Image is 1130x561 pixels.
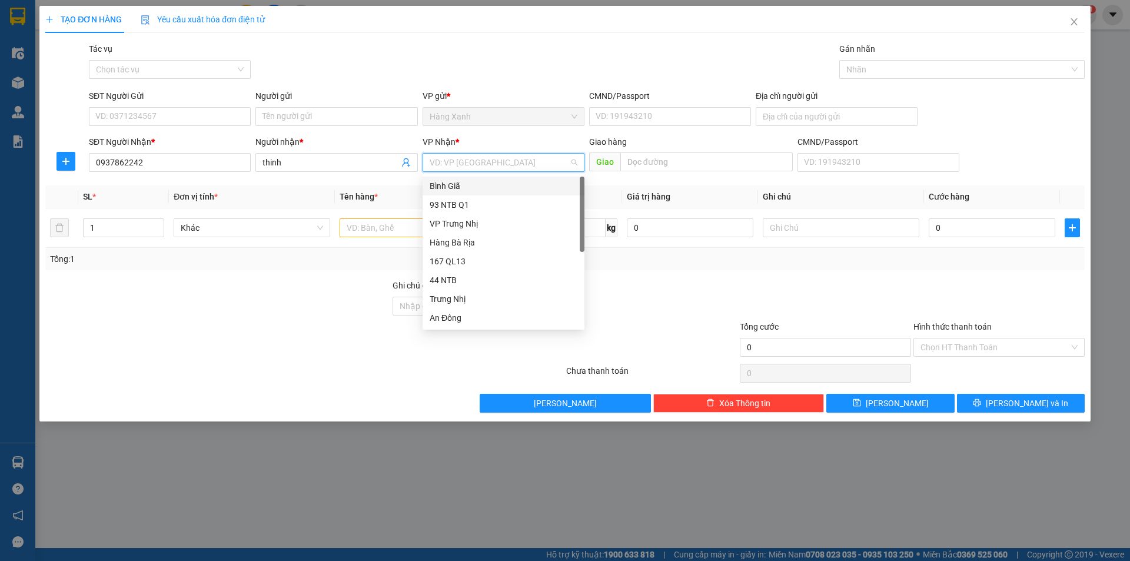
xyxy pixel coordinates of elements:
[606,218,617,237] span: kg
[430,217,577,230] div: VP Trưng Nhị
[1069,17,1079,26] span: close
[112,11,141,24] span: Nhận:
[393,281,457,290] label: Ghi chú đơn hàng
[589,152,620,171] span: Giao
[706,399,714,408] span: delete
[50,218,69,237] button: delete
[430,255,577,268] div: 167 QL13
[340,218,496,237] input: VD: Bàn, Ghế
[423,290,584,308] div: Trưng Nhị
[430,293,577,306] div: Trưng Nhị
[112,10,195,38] div: Hàng Bà Rịa
[255,89,417,102] div: Người gửi
[423,214,584,233] div: VP Trưng Nhị
[45,15,54,24] span: plus
[480,394,651,413] button: [PERSON_NAME]
[1065,218,1080,237] button: plus
[141,15,265,24] span: Yêu cầu xuất hóa đơn điện tử
[423,195,584,214] div: 93 NTB Q1
[797,135,959,148] div: CMND/Passport
[56,152,75,171] button: plus
[423,89,584,102] div: VP gửi
[112,52,195,69] div: 0397776001
[826,394,954,413] button: save[PERSON_NAME]
[620,152,793,171] input: Dọc đường
[534,397,597,410] span: [PERSON_NAME]
[430,311,577,324] div: An Đông
[430,180,577,192] div: Bình Giã
[83,192,92,201] span: SL
[111,79,120,91] span: C :
[10,38,104,55] div: 0977105284
[929,192,969,201] span: Cước hàng
[756,107,918,126] input: Địa chỉ của người gửi
[1058,6,1091,39] button: Close
[423,271,584,290] div: 44 NTB
[589,137,627,147] span: Giao hàng
[112,38,195,52] div: trâm
[181,219,323,237] span: Khác
[627,192,670,201] span: Giá trị hàng
[10,11,28,24] span: Gửi:
[839,44,875,54] label: Gán nhãn
[653,394,825,413] button: deleteXóa Thông tin
[758,185,924,208] th: Ghi chú
[45,15,122,24] span: TẠO ĐƠN HÀNG
[423,252,584,271] div: 167 QL13
[89,44,112,54] label: Tác vụ
[957,394,1085,413] button: printer[PERSON_NAME] và In
[10,10,104,24] div: Hàng Xanh
[430,108,577,125] span: Hàng Xanh
[57,157,75,166] span: plus
[111,76,196,92] div: 30.000
[430,198,577,211] div: 93 NTB Q1
[756,89,918,102] div: Địa chỉ người gửi
[423,308,584,327] div: An Đông
[174,192,218,201] span: Đơn vị tính
[141,15,150,25] img: icon
[973,399,981,408] span: printer
[401,158,411,167] span: user-add
[423,137,456,147] span: VP Nhận
[393,297,564,316] input: Ghi chú đơn hàng
[627,218,753,237] input: 0
[763,218,919,237] input: Ghi Chú
[430,236,577,249] div: Hàng Bà Rịa
[423,233,584,252] div: Hàng Bà Rịa
[740,322,779,331] span: Tổng cước
[986,397,1068,410] span: [PERSON_NAME] và In
[50,253,436,265] div: Tổng: 1
[430,274,577,287] div: 44 NTB
[853,399,861,408] span: save
[866,397,929,410] span: [PERSON_NAME]
[89,89,251,102] div: SĐT Người Gửi
[589,89,751,102] div: CMND/Passport
[340,192,378,201] span: Tên hàng
[565,364,739,385] div: Chưa thanh toán
[423,177,584,195] div: Bình Giã
[89,135,251,148] div: SĐT Người Nhận
[255,135,417,148] div: Người nhận
[10,24,104,38] div: [PERSON_NAME]
[913,322,992,331] label: Hình thức thanh toán
[719,397,770,410] span: Xóa Thông tin
[1065,223,1079,233] span: plus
